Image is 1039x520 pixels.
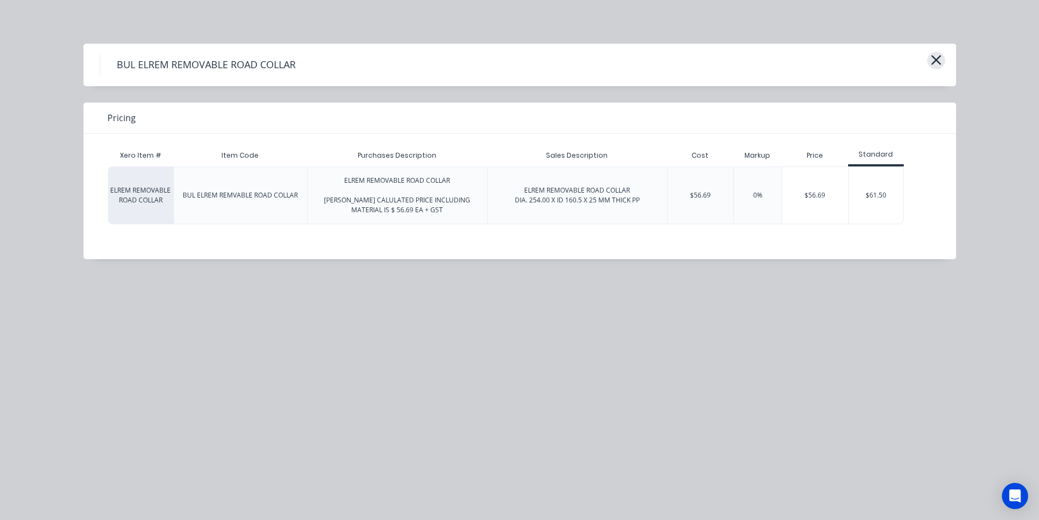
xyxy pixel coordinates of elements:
[782,145,848,166] div: Price
[100,55,312,75] h4: BUL ELREM REMOVABLE ROAD COLLAR
[1002,483,1028,509] div: Open Intercom Messenger
[849,167,903,224] div: $61.50
[316,176,478,215] div: ELREM REMOVABLE ROAD COLLAR [PERSON_NAME] CALULATED PRICE INCLUDING MATERIAL IS $ 56.69 EA + GST
[690,190,711,200] div: $56.69
[753,190,762,200] div: 0%
[733,145,782,166] div: Markup
[107,111,136,124] span: Pricing
[108,145,173,166] div: Xero Item #
[349,142,445,169] div: Purchases Description
[667,145,734,166] div: Cost
[108,166,173,224] div: ELREM REMOVABLE ROAD COLLAR
[848,150,904,159] div: Standard
[515,186,640,205] div: ELREM REMOVABLE ROAD COLLAR DIA. 254.00 X ID 160.5 X 25 MM THICK PP
[213,142,267,169] div: Item Code
[537,142,616,169] div: Sales Description
[183,190,298,200] div: BUL ELREM REMVABLE ROAD COLLAR
[782,167,848,224] div: $56.69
